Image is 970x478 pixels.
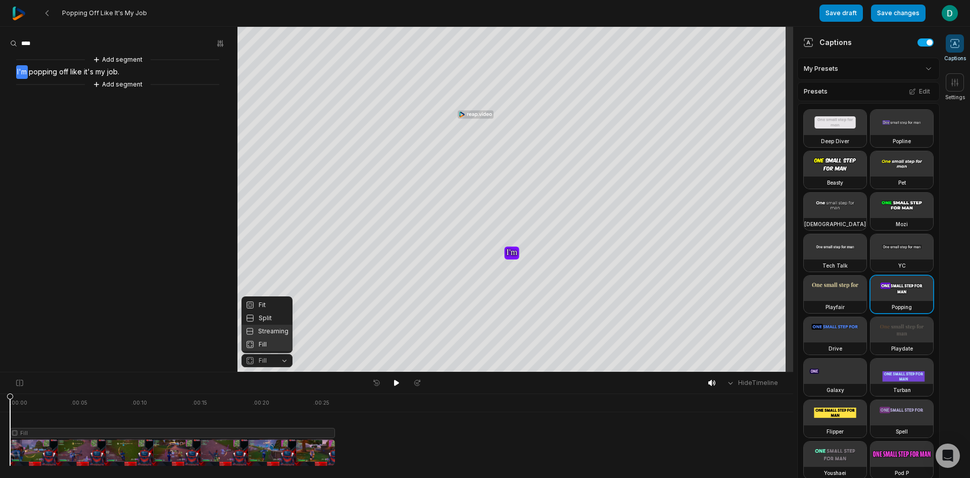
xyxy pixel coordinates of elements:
div: Open Intercom Messenger [936,444,960,468]
div: Split [241,312,293,325]
div: Streaming [241,325,293,338]
span: Fill [259,356,267,365]
div: Fit [241,298,293,312]
div: Fill [241,338,293,351]
div: Fill [241,296,293,353]
button: Fill [241,354,293,367]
